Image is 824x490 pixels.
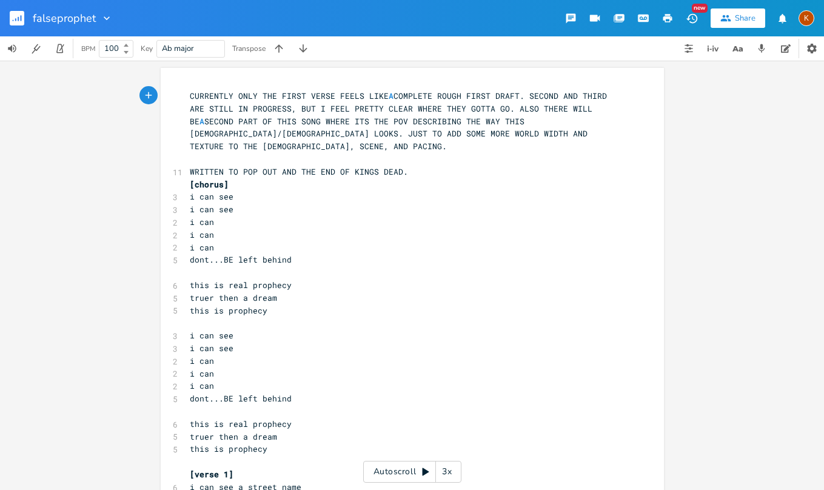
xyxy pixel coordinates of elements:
div: Autoscroll [363,461,461,483]
span: this is prophecy [190,305,267,316]
span: A [389,90,394,101]
span: truer then a dream [190,431,277,442]
span: i can see [190,330,233,341]
span: this is real prophecy [190,418,292,429]
span: [chorus] [190,179,229,190]
span: WRITTEN TO POP OUT AND THE END OF KINGS DEAD. [190,166,408,177]
span: this is real prophecy [190,280,292,290]
span: i can [190,368,214,379]
div: Share [735,13,755,24]
span: i can see [190,343,233,354]
span: i can [190,380,214,391]
div: BPM [81,45,95,52]
span: this is prophecy [190,443,267,454]
div: 3x [436,461,458,483]
span: i can [190,355,214,366]
span: i can see [190,204,233,215]
span: falseprophet [33,13,96,24]
div: New [692,4,708,13]
span: i can [190,216,214,227]
span: truer then a dream [190,292,277,303]
span: i can see [190,191,233,202]
button: New [680,7,704,29]
span: [verse 1] [190,469,233,480]
span: CURRENTLY ONLY THE FIRST VERSE FEELS LIKE COMPLETE ROUGH FIRST DRAFT. SECOND AND THIRD ARE STILL ... [190,90,612,152]
span: i can [190,229,214,240]
div: Kat [799,10,814,26]
button: Share [711,8,765,28]
span: dont...BE left behind [190,393,292,404]
button: K [799,4,814,32]
span: A [199,116,204,127]
span: i can [190,242,214,253]
span: dont...BE left behind [190,254,292,265]
div: Transpose [232,45,266,52]
span: Ab major [162,43,194,54]
div: Key [141,45,153,52]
